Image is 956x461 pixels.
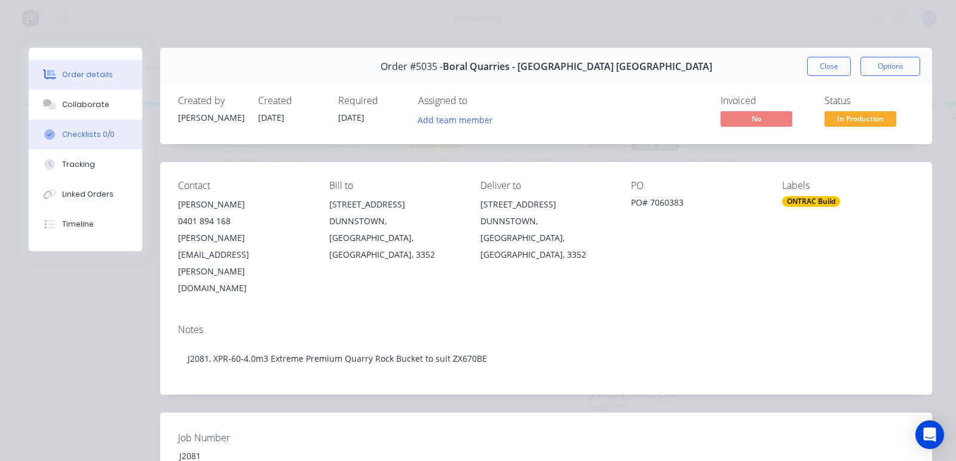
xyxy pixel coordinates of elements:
[782,196,840,207] div: ONTRAC Build
[258,95,324,106] div: Created
[418,95,538,106] div: Assigned to
[178,230,310,297] div: [PERSON_NAME][EMAIL_ADDRESS][PERSON_NAME][DOMAIN_NAME]
[418,111,500,127] button: Add team member
[178,196,310,213] div: [PERSON_NAME]
[178,95,244,106] div: Created by
[62,219,94,230] div: Timeline
[329,213,461,263] div: DUNNSTOWN, [GEOGRAPHIC_DATA], [GEOGRAPHIC_DATA], 3352
[915,420,944,449] div: Open Intercom Messenger
[329,180,461,191] div: Bill to
[825,111,896,126] span: In Production
[62,129,115,140] div: Checklists 0/0
[62,99,109,110] div: Collaborate
[443,61,712,72] span: Boral Quarries - [GEOGRAPHIC_DATA] [GEOGRAPHIC_DATA]
[178,324,914,335] div: Notes
[825,95,914,106] div: Status
[631,180,763,191] div: PO
[860,57,920,76] button: Options
[258,112,284,123] span: [DATE]
[178,213,310,230] div: 0401 894 168
[178,111,244,124] div: [PERSON_NAME]
[29,149,142,179] button: Tracking
[721,95,810,106] div: Invoiced
[631,196,763,213] div: PO# 7060383
[721,111,792,126] span: No
[807,57,851,76] button: Close
[412,111,500,127] button: Add team member
[29,179,142,209] button: Linked Orders
[338,112,364,123] span: [DATE]
[29,209,142,239] button: Timeline
[480,180,612,191] div: Deliver to
[62,159,95,170] div: Tracking
[480,213,612,263] div: DUNNSTOWN, [GEOGRAPHIC_DATA], [GEOGRAPHIC_DATA], 3352
[62,69,113,80] div: Order details
[178,196,310,297] div: [PERSON_NAME]0401 894 168[PERSON_NAME][EMAIL_ADDRESS][PERSON_NAME][DOMAIN_NAME]
[29,60,142,90] button: Order details
[178,431,327,445] label: Job Number
[338,95,404,106] div: Required
[29,120,142,149] button: Checklists 0/0
[381,61,443,72] span: Order #5035 -
[329,196,461,213] div: [STREET_ADDRESS]
[825,111,896,129] button: In Production
[480,196,612,213] div: [STREET_ADDRESS]
[178,340,914,377] div: J2081, XPR-60-4.0m3 Extreme Premium Quarry Rock Bucket to suit ZX670BE
[329,196,461,263] div: [STREET_ADDRESS]DUNNSTOWN, [GEOGRAPHIC_DATA], [GEOGRAPHIC_DATA], 3352
[62,189,114,200] div: Linked Orders
[782,180,914,191] div: Labels
[480,196,612,263] div: [STREET_ADDRESS]DUNNSTOWN, [GEOGRAPHIC_DATA], [GEOGRAPHIC_DATA], 3352
[178,180,310,191] div: Contact
[29,90,142,120] button: Collaborate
